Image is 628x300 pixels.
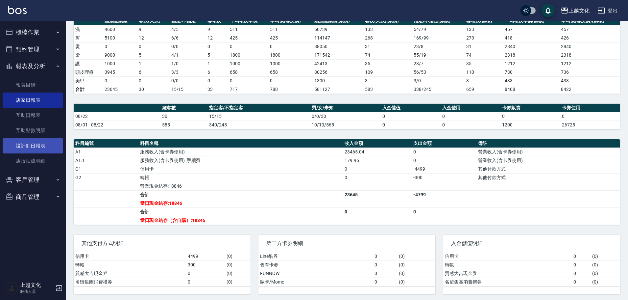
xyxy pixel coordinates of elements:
[559,25,620,34] td: 457
[206,51,228,59] td: 5
[500,121,560,129] td: 1200
[74,165,138,173] td: G1
[412,68,465,76] td: 56 / 53
[74,42,103,51] td: 燙
[373,252,398,261] td: 0
[206,25,228,34] td: 9
[138,173,343,182] td: 轉帳
[103,25,137,34] td: 4600
[343,148,412,156] td: 23465.04
[258,260,373,269] td: 舊有卡券
[465,42,503,51] td: 31
[3,24,63,41] button: 櫃檯作業
[572,252,591,261] td: 0
[559,59,620,68] td: 1212
[343,165,412,173] td: 0
[103,34,137,42] td: 5100
[3,171,63,188] button: 客戶管理
[560,121,620,129] td: 26725
[74,17,620,94] table: a dense table
[160,104,207,112] th: 總客數
[74,252,186,261] td: 信用卡
[206,68,228,76] td: 6
[363,34,412,42] td: 268
[268,42,313,51] td: 0
[225,252,251,261] td: ( 0 )
[412,51,465,59] td: 55 / 19
[206,34,228,42] td: 12
[74,269,186,278] td: 質感大吉現金券
[542,4,555,17] button: save
[268,68,313,76] td: 658
[170,59,206,68] td: 1 / 0
[268,59,313,68] td: 1000
[310,121,381,129] td: 10/10/565
[74,148,138,156] td: A1
[465,85,503,94] td: 659
[186,269,225,278] td: 0
[412,165,476,173] td: -4499
[138,148,343,156] td: 服務收入(含卡券使用)
[595,5,620,17] button: 登出
[465,59,503,68] td: 35
[258,252,373,261] td: Line酷券
[412,148,476,156] td: 0
[3,138,63,153] a: 設計師日報表
[381,121,441,129] td: 0
[373,269,398,278] td: 0
[103,68,137,76] td: 3945
[313,42,363,51] td: 88050
[412,59,465,68] td: 28 / 7
[74,252,251,286] table: a dense table
[373,278,398,286] td: 0
[559,51,620,59] td: 2318
[228,59,268,68] td: 1000
[170,85,206,94] td: 15/15
[381,112,441,121] td: 0
[591,260,620,269] td: ( 0 )
[186,260,225,269] td: 300
[558,4,592,17] button: 上越文化
[343,190,412,199] td: 23645
[137,42,170,51] td: 0
[207,112,310,121] td: 15/15
[412,156,476,165] td: 0
[160,121,207,129] td: 585
[363,25,412,34] td: 133
[443,278,572,286] td: 名留集團消費禮券
[138,182,343,190] td: 營業現金結存:18846
[3,41,63,58] button: 預約管理
[313,51,363,59] td: 171542
[137,68,170,76] td: 6
[137,76,170,85] td: 0
[228,76,268,85] td: 0
[186,252,225,261] td: 4499
[412,190,476,199] td: -4799
[170,68,206,76] td: 3 / 3
[412,34,465,42] td: 169 / 99
[397,252,435,261] td: ( 0 )
[74,85,103,94] td: 合計
[500,104,560,112] th: 卡券販賣
[560,112,620,121] td: 0
[138,156,343,165] td: 服務收入(含卡券使用)_手續費
[186,278,225,286] td: 0
[20,288,54,294] p: 服務人員
[138,207,343,216] td: 合計
[503,76,560,85] td: 433
[343,139,412,148] th: 收入金額
[206,59,228,68] td: 1
[170,42,206,51] td: 0 / 0
[74,260,186,269] td: 轉帳
[363,76,412,85] td: 3
[443,260,572,269] td: 轉帳
[412,25,465,34] td: 54 / 79
[138,139,343,148] th: 科目名稱
[20,282,54,288] h5: 上越文化
[503,51,560,59] td: 2318
[412,207,476,216] td: 0
[559,85,620,94] td: 8422
[363,42,412,51] td: 31
[138,216,343,225] td: 當日現金結存（含自購）:18846
[3,77,63,93] a: 報表目錄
